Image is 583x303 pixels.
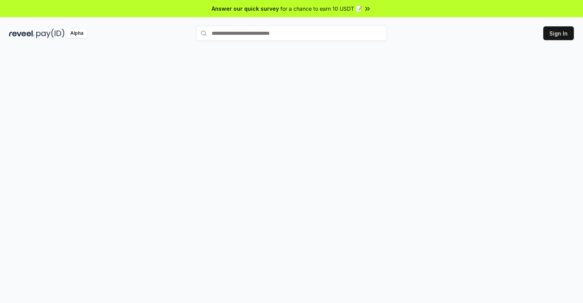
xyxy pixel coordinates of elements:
[9,29,35,38] img: reveel_dark
[543,26,574,40] button: Sign In
[280,5,362,13] span: for a chance to earn 10 USDT 📝
[66,29,87,38] div: Alpha
[36,29,65,38] img: pay_id
[212,5,279,13] span: Answer our quick survey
